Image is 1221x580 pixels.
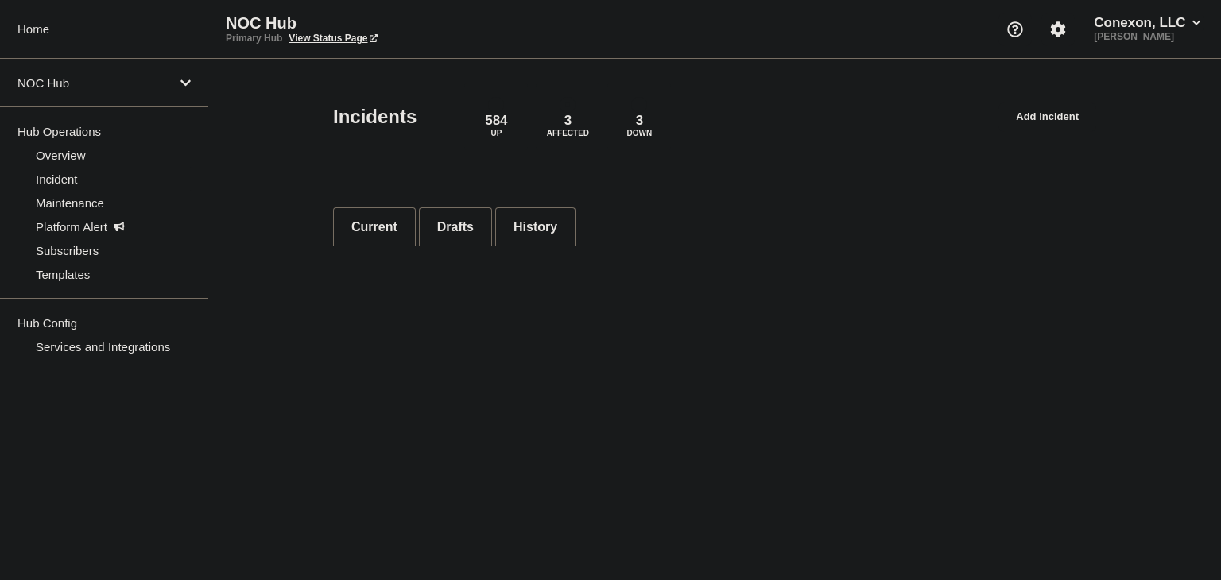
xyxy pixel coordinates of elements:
button: History [514,220,557,234]
p: Down [627,129,653,137]
p: 584 [485,113,507,129]
div: down [631,97,647,113]
p: Primary Hub [226,33,282,44]
button: Support [998,13,1032,46]
button: Conexon, LLC [1091,15,1204,31]
p: 3 [636,113,643,129]
div: affected [560,97,576,113]
p: NOC Hub [226,14,544,33]
button: Current [351,220,397,234]
a: Add incident [998,102,1096,132]
div: up [488,97,504,113]
p: Up [490,129,502,137]
button: Drafts [437,220,474,234]
button: Account settings [1041,13,1075,46]
a: View Status Page [289,33,377,44]
p: Affected [547,129,589,137]
p: 3 [564,113,572,129]
h1: Incidents [333,106,417,128]
p: NOC Hub [17,76,170,90]
p: [PERSON_NAME] [1091,31,1204,42]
